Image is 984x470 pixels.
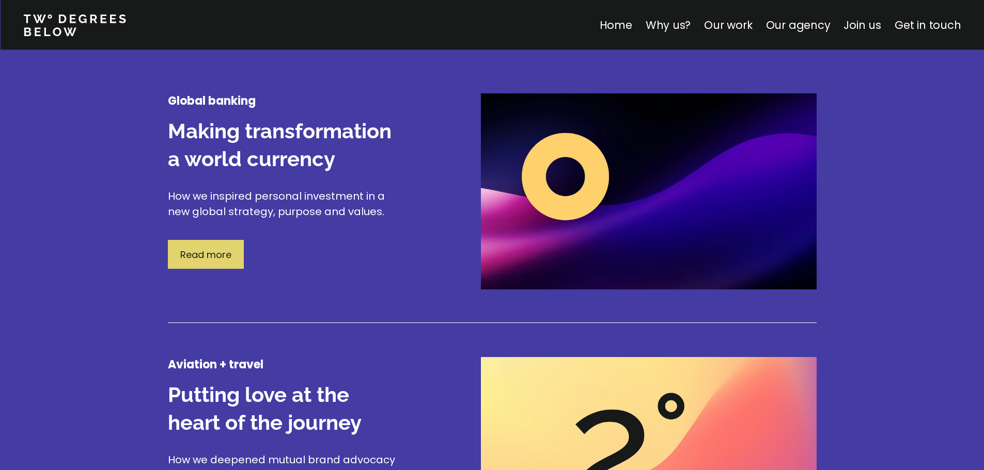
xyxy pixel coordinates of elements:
[180,248,231,262] p: Read more
[844,18,881,33] a: Join us
[645,18,691,33] a: Why us?
[766,18,830,33] a: Our agency
[168,93,817,352] a: Global bankingMaking transformation a world currencyHow we inspired personal investment in a new ...
[168,93,405,109] h4: Global banking
[168,357,405,372] h4: Aviation + travel
[895,18,961,33] a: Get in touch
[704,18,752,33] a: Our work
[168,381,405,436] h3: Putting love at the heart of the journey
[168,117,405,173] h3: Making transformation a world currency
[168,188,405,219] p: How we inspired personal investment in a new global strategy, purpose and values.
[599,18,632,33] a: Home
